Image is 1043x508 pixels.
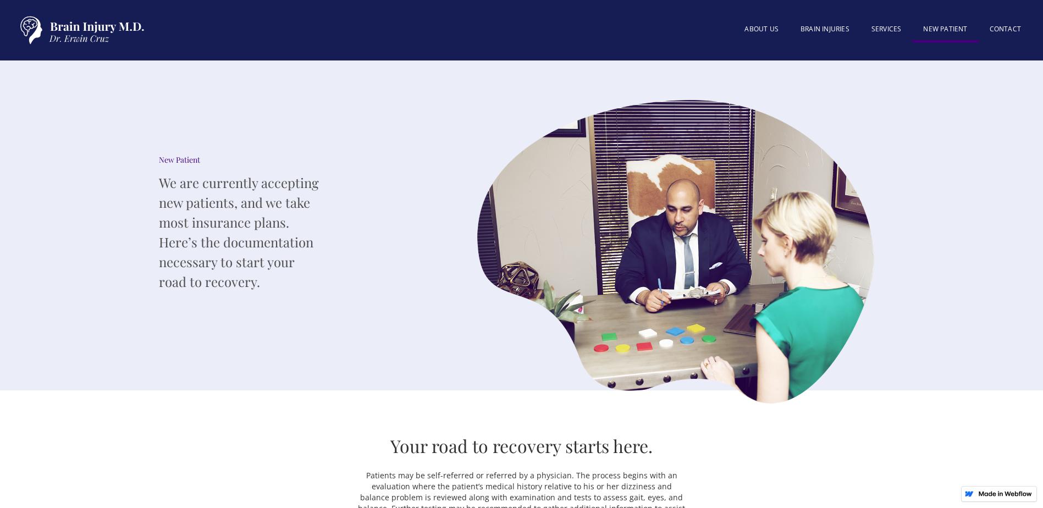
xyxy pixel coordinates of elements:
img: Made in Webflow [978,491,1032,496]
a: About US [733,18,790,40]
a: SERVICES [860,18,913,40]
p: We are currently accepting new patients, and we take most insurance plans. Here’s the documentati... [159,173,324,291]
a: home [11,11,148,49]
a: Contact [979,18,1032,40]
a: BRAIN INJURIES [790,18,860,40]
div: New Patient [159,154,324,165]
a: New patient [912,18,978,43]
h2: Your road to recovery starts here. [390,434,653,457]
